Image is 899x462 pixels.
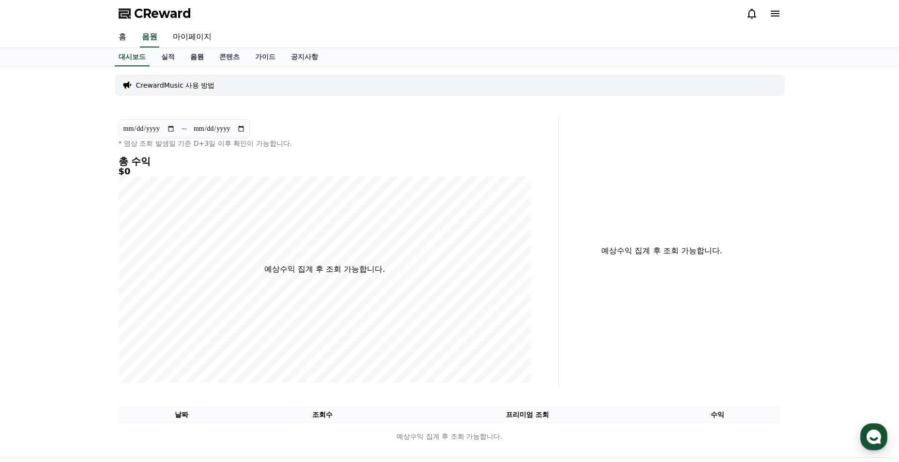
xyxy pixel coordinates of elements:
[30,322,36,329] span: 홈
[140,27,159,47] a: 음원
[183,48,212,66] a: 음원
[212,48,247,66] a: 콘텐츠
[3,307,64,331] a: 홈
[111,27,134,47] a: 홈
[136,80,215,90] a: CrewardMusic 사용 방법
[150,322,161,329] span: 설정
[125,307,186,331] a: 설정
[655,406,781,424] th: 수익
[400,406,655,424] th: 프리미엄 조회
[119,139,531,148] p: * 영상 조회 발생일 기준 D+3일 이후 확인이 가능합니다.
[181,123,187,135] p: ~
[134,6,191,21] span: CReward
[64,307,125,331] a: 대화
[119,6,191,21] a: CReward
[153,48,183,66] a: 실적
[119,431,780,442] p: 예상수익 집계 후 조회 가능합니다.
[89,322,100,330] span: 대화
[244,406,400,424] th: 조회수
[264,263,385,275] p: 예상수익 집계 후 조회 가능합니다.
[115,48,150,66] a: 대시보드
[566,245,758,257] p: 예상수익 집계 후 조회 가능합니다.
[119,167,531,176] h5: $0
[165,27,219,47] a: 마이페이지
[119,156,531,167] h4: 총 수익
[283,48,326,66] a: 공지사항
[247,48,283,66] a: 가이드
[119,406,245,424] th: 날짜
